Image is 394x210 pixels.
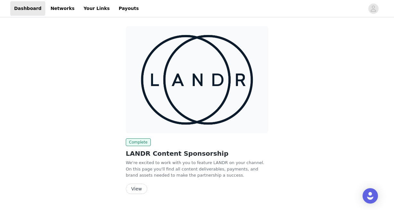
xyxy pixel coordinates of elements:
a: View [126,187,147,191]
h2: LANDR Content Sponsorship [126,149,268,158]
a: Your Links [80,1,114,16]
p: We're excited to work with you to feature LANDR on your channel. On this page you'll find all con... [126,160,268,179]
a: Payouts [115,1,143,16]
div: Open Intercom Messenger [363,188,378,204]
div: avatar [370,4,376,14]
button: View [126,184,147,194]
span: Complete [126,138,151,146]
a: Networks [47,1,78,16]
img: LANDR | JPY [126,26,268,133]
a: Dashboard [10,1,45,16]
